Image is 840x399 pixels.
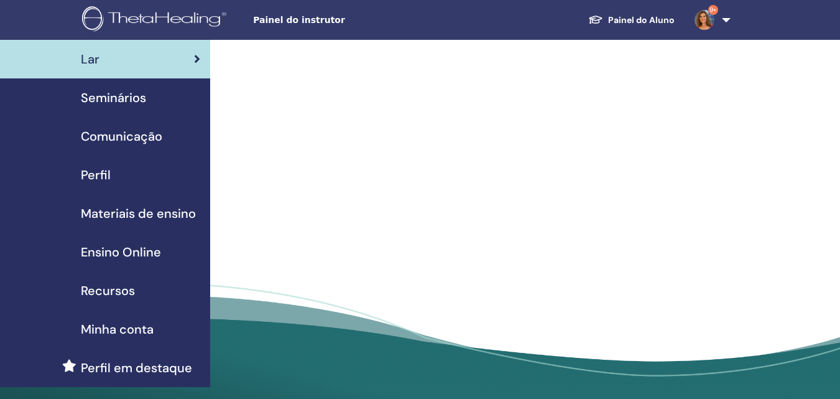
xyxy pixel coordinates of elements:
[81,243,161,261] span: Ensino Online
[81,359,192,377] span: Perfil em destaque
[81,320,154,339] span: Minha conta
[253,14,440,27] span: Painel do instrutor
[82,6,231,34] img: logo.png
[81,88,146,107] span: Seminários
[578,9,685,32] a: Painel do Aluno
[708,5,718,15] span: 9+
[81,204,196,223] span: Materiais de ensino
[81,50,99,68] span: Lar
[695,10,714,30] img: default.jpg
[588,14,603,25] img: graduation-cap-white.svg
[81,127,162,146] span: Comunicação
[81,166,111,184] span: Perfil
[81,281,135,300] span: Recursos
